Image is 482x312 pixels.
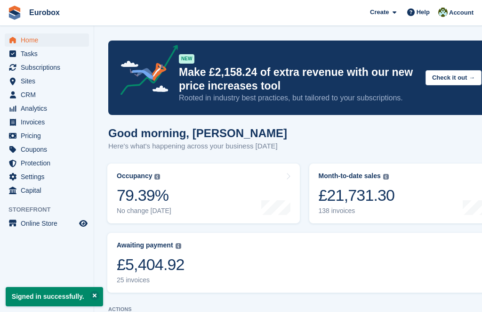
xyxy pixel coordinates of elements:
a: Eurobox [25,5,64,20]
img: icon-info-grey-7440780725fd019a000dd9b08b2336e03edf1995a4989e88bcd33f0948082b44.svg [154,174,160,180]
a: menu [5,102,89,115]
a: menu [5,217,89,230]
a: menu [5,74,89,88]
p: Signed in successfully. [6,287,103,306]
div: Occupancy [117,172,152,180]
span: Account [449,8,474,17]
span: Create [370,8,389,17]
span: CRM [21,88,77,101]
span: Tasks [21,47,77,60]
div: 25 invoices [117,276,185,284]
h1: Good morning, [PERSON_NAME] [108,127,287,140]
div: 79.39% [117,186,171,205]
a: Occupancy 79.39% No change [DATE] [107,164,300,223]
p: Rooted in industry best practices, but tailored to your subscriptions. [179,93,418,103]
a: menu [5,184,89,197]
span: Settings [21,170,77,183]
span: Home [21,33,77,47]
a: menu [5,33,89,47]
span: Pricing [21,129,77,142]
span: Storefront [8,205,94,214]
img: stora-icon-8386f47178a22dfd0bd8f6a31ec36ba5ce8667c1dd55bd0f319d3a0aa187defe.svg [8,6,22,20]
img: icon-info-grey-7440780725fd019a000dd9b08b2336e03edf1995a4989e88bcd33f0948082b44.svg [176,243,181,249]
button: Check it out → [426,70,482,86]
a: menu [5,156,89,170]
div: £5,404.92 [117,255,185,274]
img: icon-info-grey-7440780725fd019a000dd9b08b2336e03edf1995a4989e88bcd33f0948082b44.svg [383,174,389,180]
div: Awaiting payment [117,241,173,249]
a: menu [5,61,89,74]
span: Online Store [21,217,77,230]
span: Sites [21,74,77,88]
div: Month-to-date sales [319,172,381,180]
div: NEW [179,54,194,64]
img: price-adjustments-announcement-icon-8257ccfd72463d97f412b2fc003d46551f7dbcb40ab6d574587a9cd5c0d94... [112,45,178,99]
img: Lorna Russell [438,8,448,17]
a: menu [5,129,89,142]
span: Analytics [21,102,77,115]
div: £21,731.30 [319,186,395,205]
span: Invoices [21,115,77,129]
a: menu [5,115,89,129]
a: Preview store [78,218,89,229]
a: menu [5,47,89,60]
span: Coupons [21,143,77,156]
a: menu [5,143,89,156]
div: 138 invoices [319,207,395,215]
a: menu [5,170,89,183]
span: Help [417,8,430,17]
span: Protection [21,156,77,170]
span: Subscriptions [21,61,77,74]
p: Make £2,158.24 of extra revenue with our new price increases tool [179,66,418,93]
p: Here's what's happening across your business [DATE] [108,141,287,152]
span: Capital [21,184,77,197]
a: menu [5,88,89,101]
div: No change [DATE] [117,207,171,215]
